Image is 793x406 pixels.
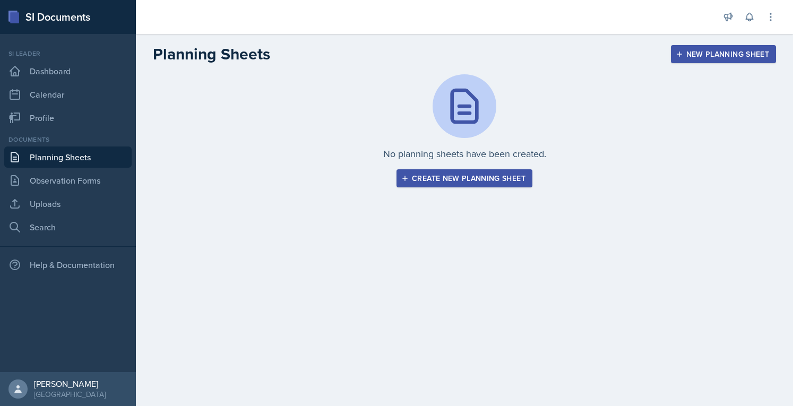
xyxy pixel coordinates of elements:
[4,146,132,168] a: Planning Sheets
[4,84,132,105] a: Calendar
[34,378,106,389] div: [PERSON_NAME]
[4,49,132,58] div: Si leader
[671,45,776,63] button: New Planning Sheet
[34,389,106,400] div: [GEOGRAPHIC_DATA]
[4,170,132,191] a: Observation Forms
[397,169,532,187] button: Create new planning sheet
[4,61,132,82] a: Dashboard
[383,146,546,161] p: No planning sheets have been created.
[153,45,270,64] h2: Planning Sheets
[678,50,769,58] div: New Planning Sheet
[4,107,132,128] a: Profile
[4,217,132,238] a: Search
[4,135,132,144] div: Documents
[4,254,132,275] div: Help & Documentation
[4,193,132,214] a: Uploads
[403,174,525,183] div: Create new planning sheet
